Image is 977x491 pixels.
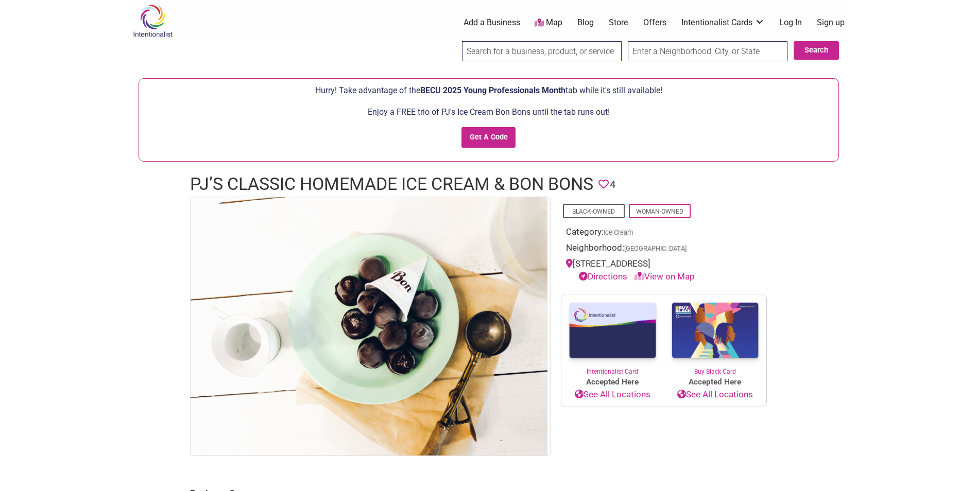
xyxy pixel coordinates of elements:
span: BECU 2025 Young Professionals Month [420,85,565,95]
img: Buy Black Card [664,294,766,367]
a: Sign up [817,17,845,28]
a: Intentionalist Card [561,294,664,376]
img: Intentionalist [128,4,177,38]
span: [GEOGRAPHIC_DATA] [624,246,687,252]
a: Log In [779,17,802,28]
div: Neighborhood: [566,241,762,257]
a: See All Locations [561,388,664,401]
a: Blog [577,17,594,28]
a: Directions [579,271,627,282]
a: Offers [643,17,666,28]
a: Store [609,17,628,28]
p: Enjoy a FREE trio of PJ's Ice Cream Bon Bons until the tab runs out! [144,106,833,119]
input: Get A Code [461,127,516,148]
a: Woman-Owned [636,208,683,215]
a: Black-Owned [572,208,615,215]
button: Search [794,41,839,60]
p: Hurry! Take advantage of the tab while it's still available! [144,84,833,97]
a: View on Map [635,271,695,282]
a: Ice Cream [604,229,633,236]
span: 4 [610,177,615,192]
div: [STREET_ADDRESS] [566,257,762,284]
img: PJ's Classic Ice Cream & Bon Bons [191,197,547,455]
img: Intentionalist Card [561,294,664,367]
a: Intentionalist Cards [681,17,765,28]
a: Map [535,17,562,29]
a: Buy Black Card [664,294,766,377]
input: Search for a business, product, or service [462,41,622,61]
h1: PJ’s Classic Homemade Ice Cream & Bon Bons [190,172,593,197]
div: Category: [566,225,762,241]
span: Accepted Here [664,376,766,388]
a: Add a Business [464,17,520,28]
input: Enter a Neighborhood, City, or State [628,41,787,61]
span: Accepted Here [561,376,664,388]
a: See All Locations [664,388,766,401]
